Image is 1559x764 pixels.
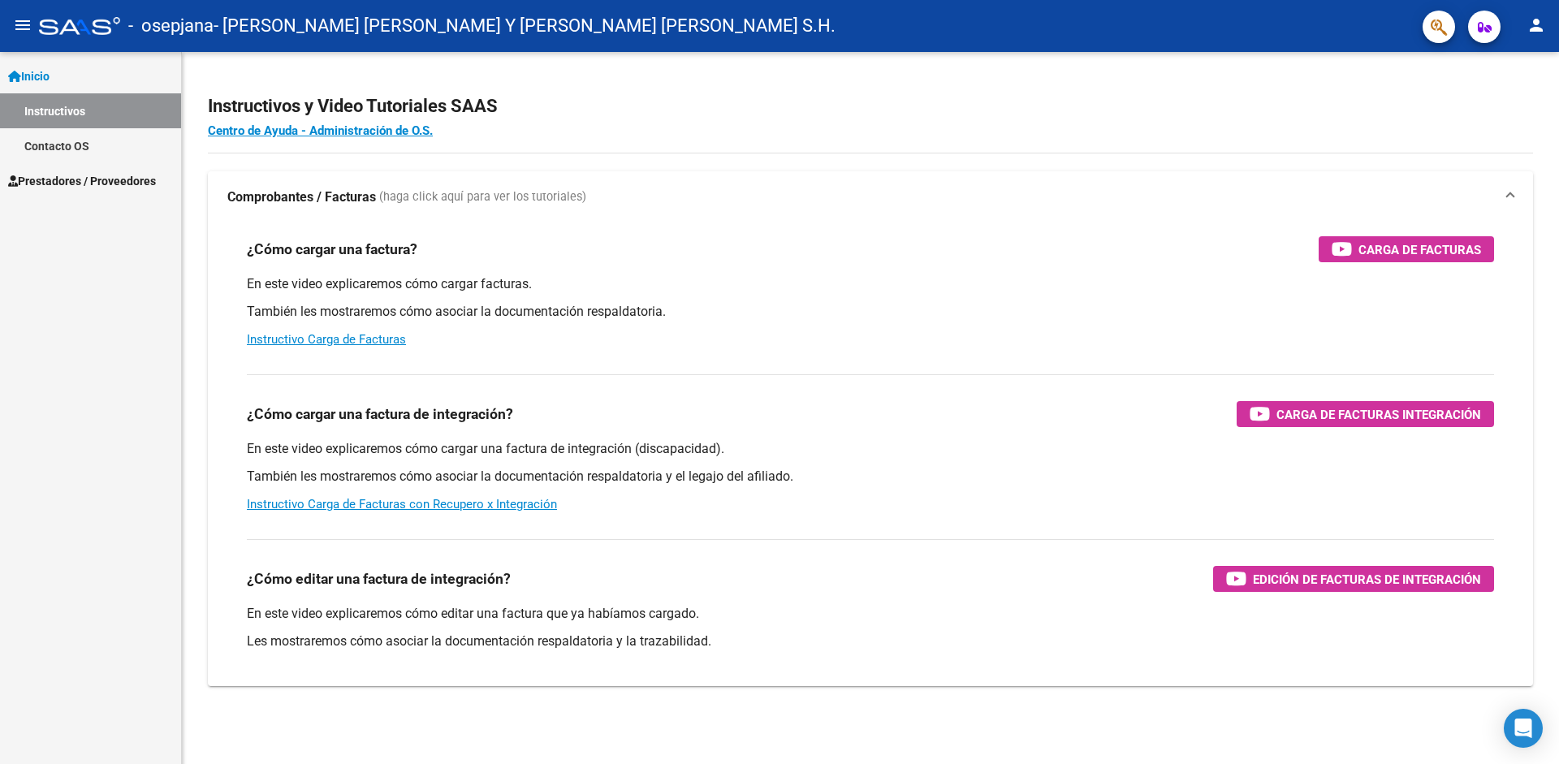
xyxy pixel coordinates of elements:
[13,15,32,35] mat-icon: menu
[1276,404,1481,425] span: Carga de Facturas Integración
[247,303,1494,321] p: También les mostraremos cómo asociar la documentación respaldatoria.
[227,188,376,206] strong: Comprobantes / Facturas
[8,67,50,85] span: Inicio
[208,123,433,138] a: Centro de Ayuda - Administración de O.S.
[208,171,1533,223] mat-expansion-panel-header: Comprobantes / Facturas (haga click aquí para ver los tutoriales)
[208,223,1533,686] div: Comprobantes / Facturas (haga click aquí para ver los tutoriales)
[247,468,1494,486] p: También les mostraremos cómo asociar la documentación respaldatoria y el legajo del afiliado.
[1358,240,1481,260] span: Carga de Facturas
[128,8,214,44] span: - osepjana
[247,275,1494,293] p: En este video explicaremos cómo cargar facturas.
[1319,236,1494,262] button: Carga de Facturas
[1504,709,1543,748] div: Open Intercom Messenger
[247,440,1494,458] p: En este video explicaremos cómo cargar una factura de integración (discapacidad).
[247,605,1494,623] p: En este video explicaremos cómo editar una factura que ya habíamos cargado.
[247,238,417,261] h3: ¿Cómo cargar una factura?
[247,403,513,425] h3: ¿Cómo cargar una factura de integración?
[247,632,1494,650] p: Les mostraremos cómo asociar la documentación respaldatoria y la trazabilidad.
[247,497,557,511] a: Instructivo Carga de Facturas con Recupero x Integración
[208,91,1533,122] h2: Instructivos y Video Tutoriales SAAS
[247,568,511,590] h3: ¿Cómo editar una factura de integración?
[247,332,406,347] a: Instructivo Carga de Facturas
[214,8,836,44] span: - [PERSON_NAME] [PERSON_NAME] Y [PERSON_NAME] [PERSON_NAME] S.H.
[8,172,156,190] span: Prestadores / Proveedores
[1237,401,1494,427] button: Carga de Facturas Integración
[1213,566,1494,592] button: Edición de Facturas de integración
[1253,569,1481,589] span: Edición de Facturas de integración
[1527,15,1546,35] mat-icon: person
[379,188,586,206] span: (haga click aquí para ver los tutoriales)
